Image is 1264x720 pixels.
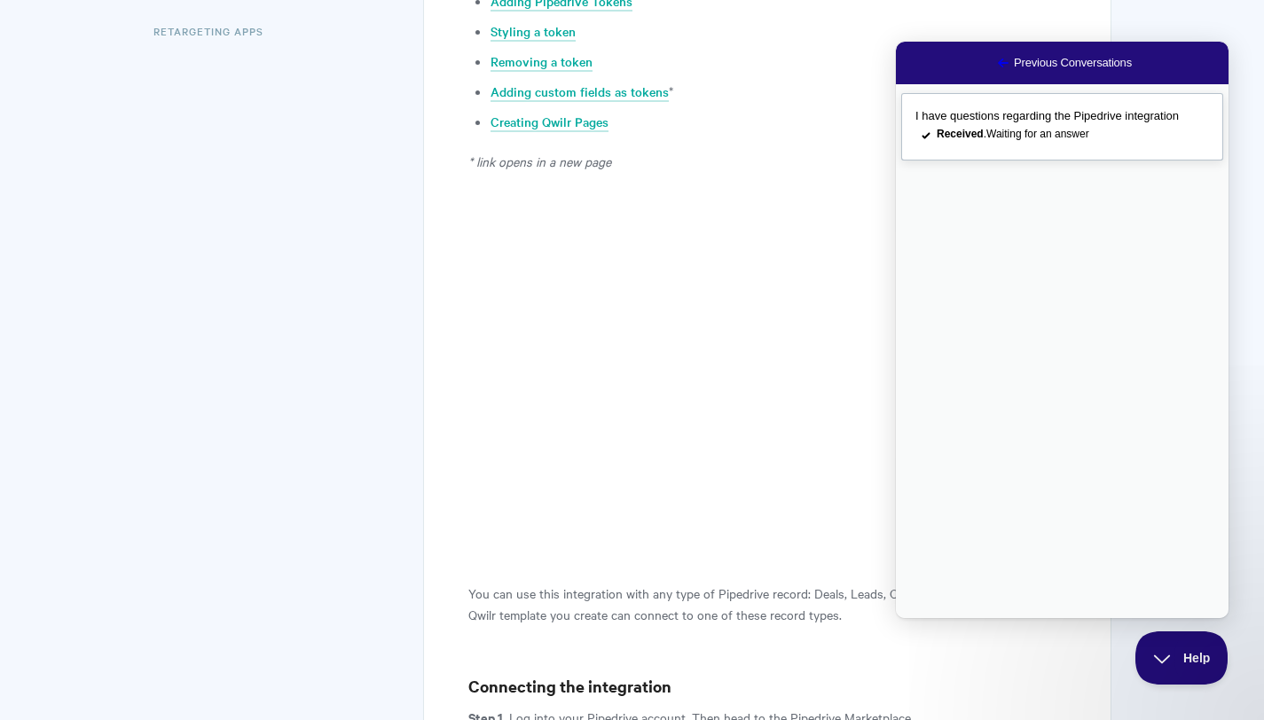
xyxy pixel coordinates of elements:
a: Styling a token [491,22,576,42]
a: Adding custom fields as tokens [491,82,669,102]
em: * link opens in a new page [468,153,611,170]
iframe: Help Scout Beacon - Live Chat, Contact Form, and Knowledge Base [896,42,1229,618]
a: Retargeting Apps [153,13,277,49]
a: Removing a token [491,52,593,72]
iframe: Help Scout Beacon - Close [1135,631,1229,685]
h3: Connecting the integration [468,674,1065,699]
a: Creating Qwilr Pages [491,113,608,132]
p: You can use this integration with any type of Pipedrive record: Deals, Leads, Organizations, Peop... [468,583,1065,625]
